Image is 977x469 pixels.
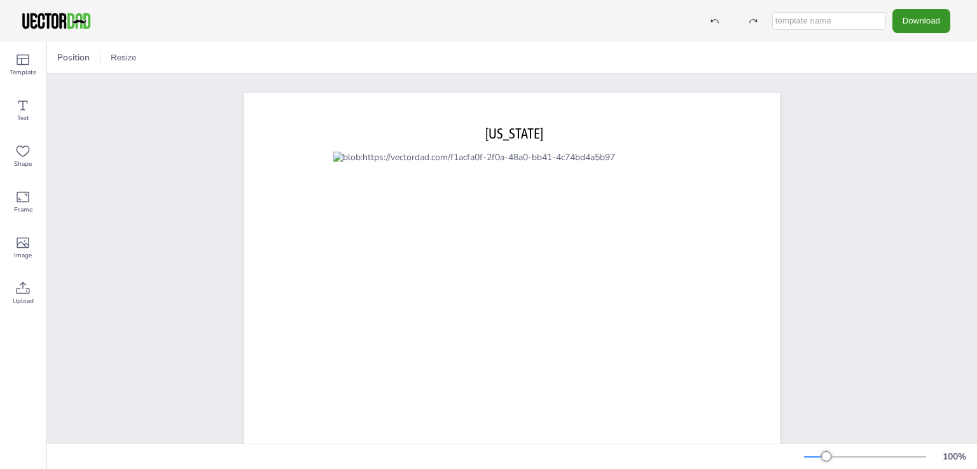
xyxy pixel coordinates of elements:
span: Template [10,67,36,78]
span: Image [14,250,32,261]
button: Download [892,9,950,32]
input: template name [772,12,886,30]
span: Shape [14,159,32,169]
span: Upload [13,296,34,306]
img: VectorDad-1.png [20,11,92,31]
span: Frame [14,205,32,215]
span: Position [55,51,92,64]
span: [US_STATE] [485,125,543,142]
span: Text [17,113,29,123]
button: Resize [106,48,142,68]
div: 100 % [939,451,969,463]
